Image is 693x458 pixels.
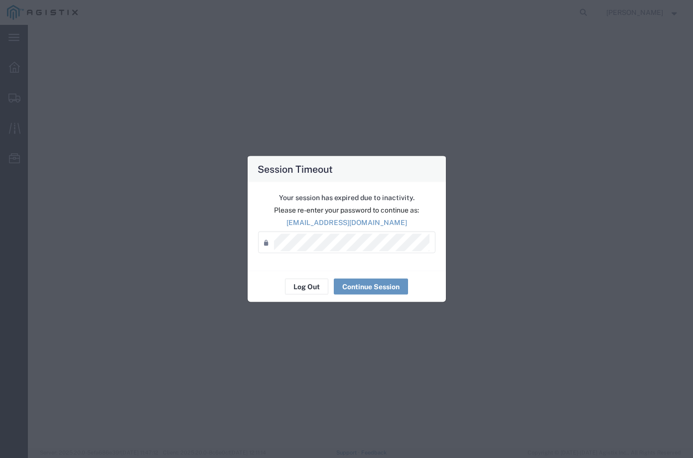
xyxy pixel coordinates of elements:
h4: Session Timeout [258,162,333,176]
p: Please re-enter your password to continue as: [258,205,435,216]
button: Continue Session [334,279,408,295]
p: Your session has expired due to inactivity. [258,193,435,203]
button: Log Out [285,279,328,295]
p: [EMAIL_ADDRESS][DOMAIN_NAME] [258,218,435,228]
